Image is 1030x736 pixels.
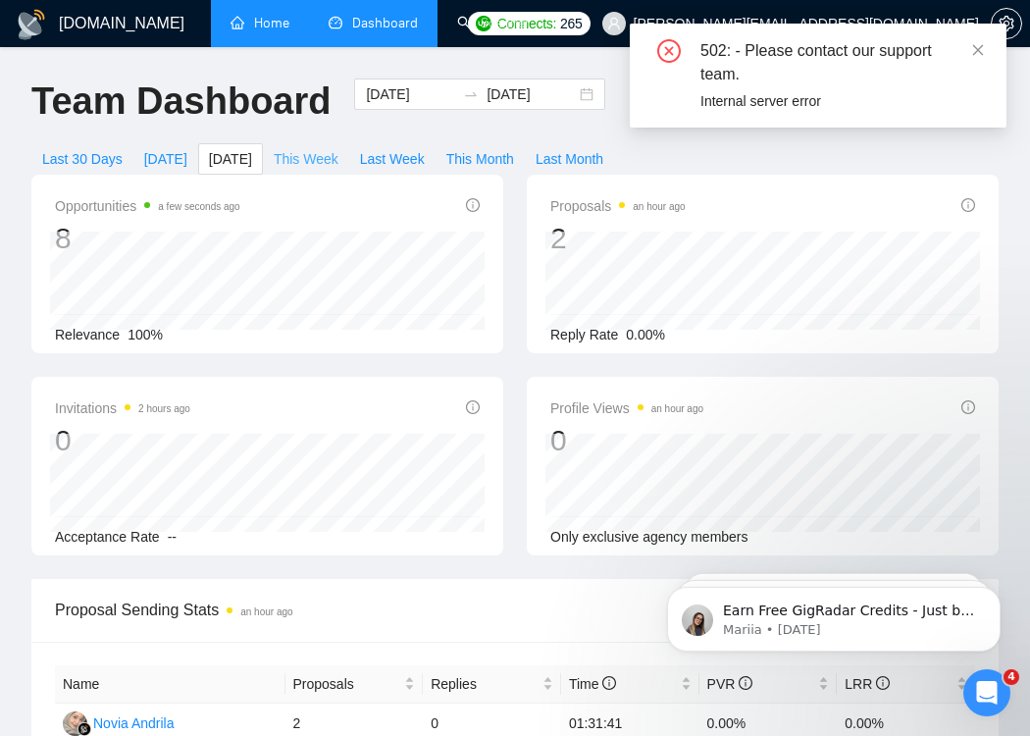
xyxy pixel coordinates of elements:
[138,403,190,414] time: 2 hours ago
[42,148,123,170] span: Last 30 Days
[209,148,252,170] span: [DATE]
[607,17,621,30] span: user
[198,143,263,175] button: [DATE]
[463,86,479,102] span: swap-right
[707,676,753,692] span: PVR
[431,673,539,695] span: Replies
[285,665,424,704] th: Proposals
[457,15,530,31] a: searchScanner
[550,396,703,420] span: Profile Views
[466,400,480,414] span: info-circle
[876,676,890,690] span: info-circle
[550,422,703,459] div: 0
[55,598,753,622] span: Proposal Sending Stats
[360,148,425,170] span: Last Week
[560,13,582,34] span: 265
[651,403,703,414] time: an hour ago
[991,8,1022,39] button: setting
[158,201,239,212] time: a few seconds ago
[569,676,616,692] span: Time
[55,529,160,545] span: Acceptance Rate
[93,712,175,734] div: Novia Andrila
[85,76,338,93] p: Message from Mariia, sent 6w ago
[550,220,686,257] div: 2
[128,327,163,342] span: 100%
[739,676,752,690] span: info-circle
[550,194,686,218] span: Proposals
[626,327,665,342] span: 0.00%
[349,143,436,175] button: Last Week
[16,9,47,40] img: logo
[55,396,190,420] span: Invitations
[536,148,603,170] span: Last Month
[845,676,890,692] span: LRR
[550,529,748,545] span: Only exclusive agency members
[525,143,614,175] button: Last Month
[144,148,187,170] span: [DATE]
[466,198,480,212] span: info-circle
[293,673,401,695] span: Proposals
[63,714,175,730] a: NANovia Andrila
[700,90,983,112] div: Internal server error
[463,86,479,102] span: to
[991,16,1022,31] a: setting
[436,143,525,175] button: This Month
[55,194,240,218] span: Opportunities
[240,606,292,617] time: an hour ago
[55,665,285,704] th: Name
[55,327,120,342] span: Relevance
[638,546,1030,683] iframe: Intercom notifications message
[487,83,576,105] input: End date
[55,220,240,257] div: 8
[602,676,616,690] span: info-circle
[263,143,349,175] button: This Week
[85,57,338,541] span: Earn Free GigRadar Credits - Just by Sharing Your Story! 💬 Want more credits for sending proposal...
[133,143,198,175] button: [DATE]
[963,669,1010,716] iframe: Intercom live chat
[657,39,681,63] span: close-circle
[63,711,87,736] img: NA
[55,422,190,459] div: 0
[352,15,418,31] span: Dashboard
[992,16,1021,31] span: setting
[446,148,514,170] span: This Month
[329,16,342,29] span: dashboard
[77,722,91,736] img: gigradar-bm.png
[961,400,975,414] span: info-circle
[31,143,133,175] button: Last 30 Days
[168,529,177,545] span: --
[366,83,455,105] input: Start date
[971,43,985,57] span: close
[423,665,561,704] th: Replies
[633,201,685,212] time: an hour ago
[550,327,618,342] span: Reply Rate
[231,15,289,31] a: homeHome
[700,39,983,86] div: 502: - Please contact our support team.
[31,79,331,125] h1: Team Dashboard
[274,148,338,170] span: This Week
[961,198,975,212] span: info-circle
[1004,669,1019,685] span: 4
